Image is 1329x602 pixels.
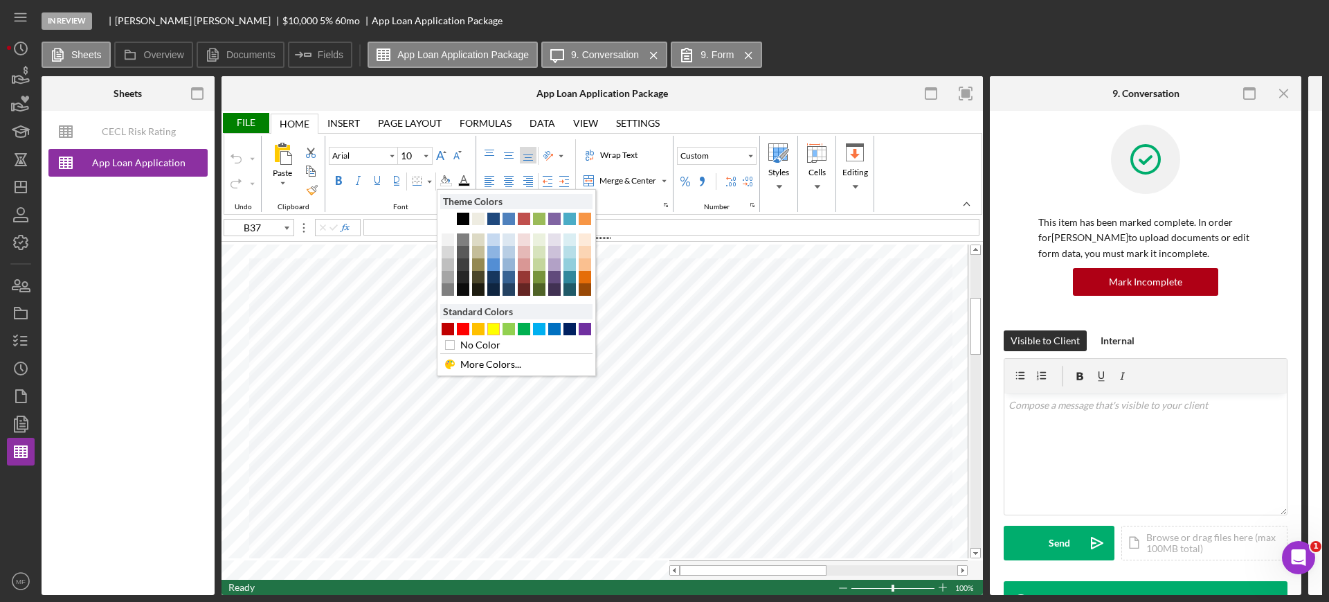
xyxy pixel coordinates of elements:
[390,203,412,211] div: Font
[533,246,545,258] div: Accent 3 60
[1073,268,1218,296] button: Mark Incomplete
[320,15,333,26] div: 5 %
[548,213,561,225] div: Accent 4
[472,283,485,296] div: Background 2 -90
[677,147,757,165] button: Custom
[564,113,607,133] div: View
[280,118,309,130] div: Home
[799,139,835,195] div: Cells
[579,246,591,258] div: Accent 6 60
[539,173,556,190] div: Decrease Indent
[472,323,485,335] div: #FFC000
[327,118,360,129] div: Insert
[325,136,476,212] div: Font
[369,113,451,133] div: Page Layout
[616,118,660,129] div: Settings
[563,283,576,296] div: Accent 5 -50
[442,246,454,258] div: Background 1 -15
[503,258,515,271] div: Accent 1 40
[271,114,318,134] div: Home
[660,200,671,211] div: indicatorAlignment
[579,258,591,271] div: Accent 6 40
[487,246,500,258] div: Text 2 60
[548,283,561,296] div: Accent 4 -50
[83,118,194,145] div: CECL Risk Rating Template
[487,271,500,283] div: Text 2 -25
[518,246,530,258] div: Accent 2 60
[487,283,500,296] div: Text 2 -50
[955,580,976,595] div: Zoom level
[457,258,469,271] div: Text 1 25
[451,113,521,133] div: Formulas
[533,271,545,283] div: Accent 3 -25
[442,356,591,373] div: More Colors...
[541,42,667,68] button: 9. Conversation
[7,567,35,595] button: MF
[563,258,576,271] div: Accent 5 40
[520,173,536,190] label: Right Align
[677,173,694,190] div: Percent Style
[369,172,386,189] label: Underline
[378,118,442,129] div: Page Layout
[503,323,515,335] div: #92D050
[228,581,255,593] span: Ready
[487,323,500,335] div: #FFFF00
[224,136,262,212] div: Undo
[262,136,325,212] div: Clipboard
[533,213,545,225] div: Accent 3
[440,194,593,209] div: Theme Colors
[144,49,184,60] label: Overview
[500,147,517,163] label: Middle Align
[302,144,319,161] div: Cut
[581,173,659,188] div: Merge & Center
[487,258,500,271] div: Text 2 40
[530,118,555,129] div: Data
[442,213,454,225] div: Background 1
[540,148,566,164] div: Orientation
[114,88,142,99] div: Sheets
[350,172,366,189] label: Italic
[1049,526,1070,560] div: Send
[597,149,640,161] div: Wrap Text
[472,233,485,246] div: Background 2 -10
[282,15,318,26] span: $10,000
[503,283,515,296] div: Accent 1 -50
[330,172,347,189] label: Bold
[579,271,591,283] div: Accent 6 -25
[368,42,538,68] button: App Loan Application Package
[318,49,343,60] label: Fields
[563,323,576,335] div: #002060
[433,147,449,163] div: Increase Font Size
[1282,541,1315,574] iframe: Intercom live chat
[573,118,598,129] div: View
[457,213,469,225] div: Text 1
[442,337,591,353] div: No Color
[518,323,530,335] div: #00B050
[518,271,530,283] div: Accent 2 -25
[458,337,582,353] div: No Color
[579,213,591,225] div: Accent 6
[837,139,873,195] div: Editing
[329,147,398,165] div: Font Family
[548,246,561,258] div: Accent 4 60
[533,258,545,271] div: Accent 3 40
[838,581,849,596] div: Zoom Out
[457,246,469,258] div: Text 1 35
[739,173,756,190] div: Decrease Decimal
[518,233,530,246] div: Accent 2 80
[678,150,712,162] div: Custom
[579,233,591,246] div: Accent 6 80
[442,323,454,335] div: #C00000
[440,304,593,319] div: Standard Colors
[536,88,668,99] div: App Loan Application Package
[1112,88,1179,99] div: 9. Conversation
[442,271,454,283] div: Background 1 -35
[48,149,208,177] button: App Loan Application Package
[460,118,512,129] div: Formulas
[556,173,572,190] div: Increase Indent
[457,233,469,246] div: Text 1 50
[521,113,564,133] div: Data
[457,271,469,283] div: Text 1 15
[457,323,469,335] div: #FF0000
[304,182,320,198] label: Format Painter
